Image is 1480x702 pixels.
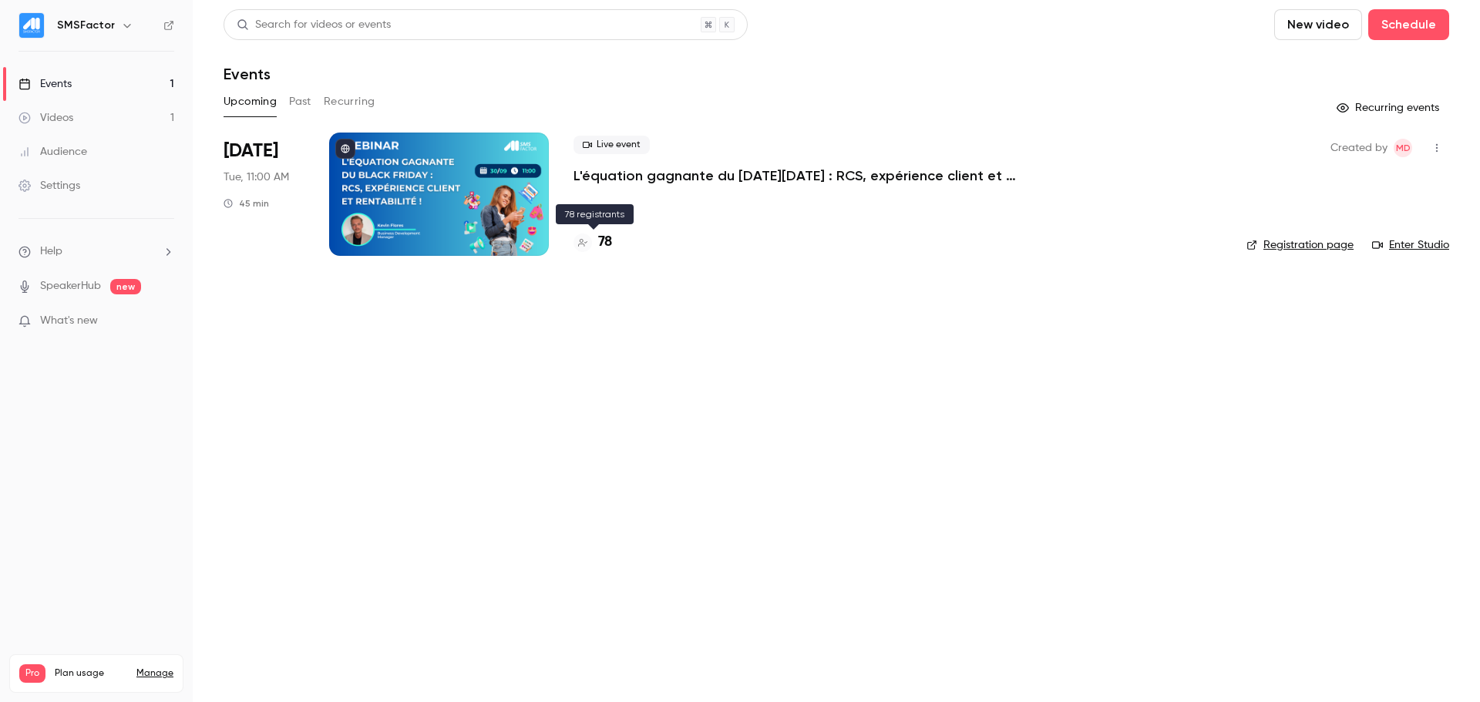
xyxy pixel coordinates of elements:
[1372,237,1449,253] a: Enter Studio
[18,76,72,92] div: Events
[156,314,174,328] iframe: Noticeable Trigger
[573,232,612,253] a: 78
[136,667,173,680] a: Manage
[18,178,80,193] div: Settings
[57,18,115,33] h6: SMSFactor
[224,133,304,256] div: Sep 30 Tue, 11:00 AM (Europe/Paris)
[1246,237,1354,253] a: Registration page
[19,13,44,38] img: SMSFactor
[573,136,650,154] span: Live event
[1330,139,1387,157] span: Created by
[19,664,45,683] span: Pro
[224,197,269,210] div: 45 min
[224,170,289,185] span: Tue, 11:00 AM
[40,244,62,260] span: Help
[224,139,278,163] span: [DATE]
[1394,139,1412,157] span: Marie Delamarre
[289,89,311,114] button: Past
[18,144,87,160] div: Audience
[224,89,277,114] button: Upcoming
[1274,9,1362,40] button: New video
[573,166,1036,185] a: L'équation gagnante du [DATE][DATE] : RCS, expérience client et rentabilité !
[237,17,391,33] div: Search for videos or events
[55,667,127,680] span: Plan usage
[40,313,98,329] span: What's new
[1368,9,1449,40] button: Schedule
[40,278,101,294] a: SpeakerHub
[110,279,141,294] span: new
[224,65,271,83] h1: Events
[18,110,73,126] div: Videos
[1330,96,1449,120] button: Recurring events
[598,232,612,253] h4: 78
[1396,139,1411,157] span: MD
[18,244,174,260] li: help-dropdown-opener
[324,89,375,114] button: Recurring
